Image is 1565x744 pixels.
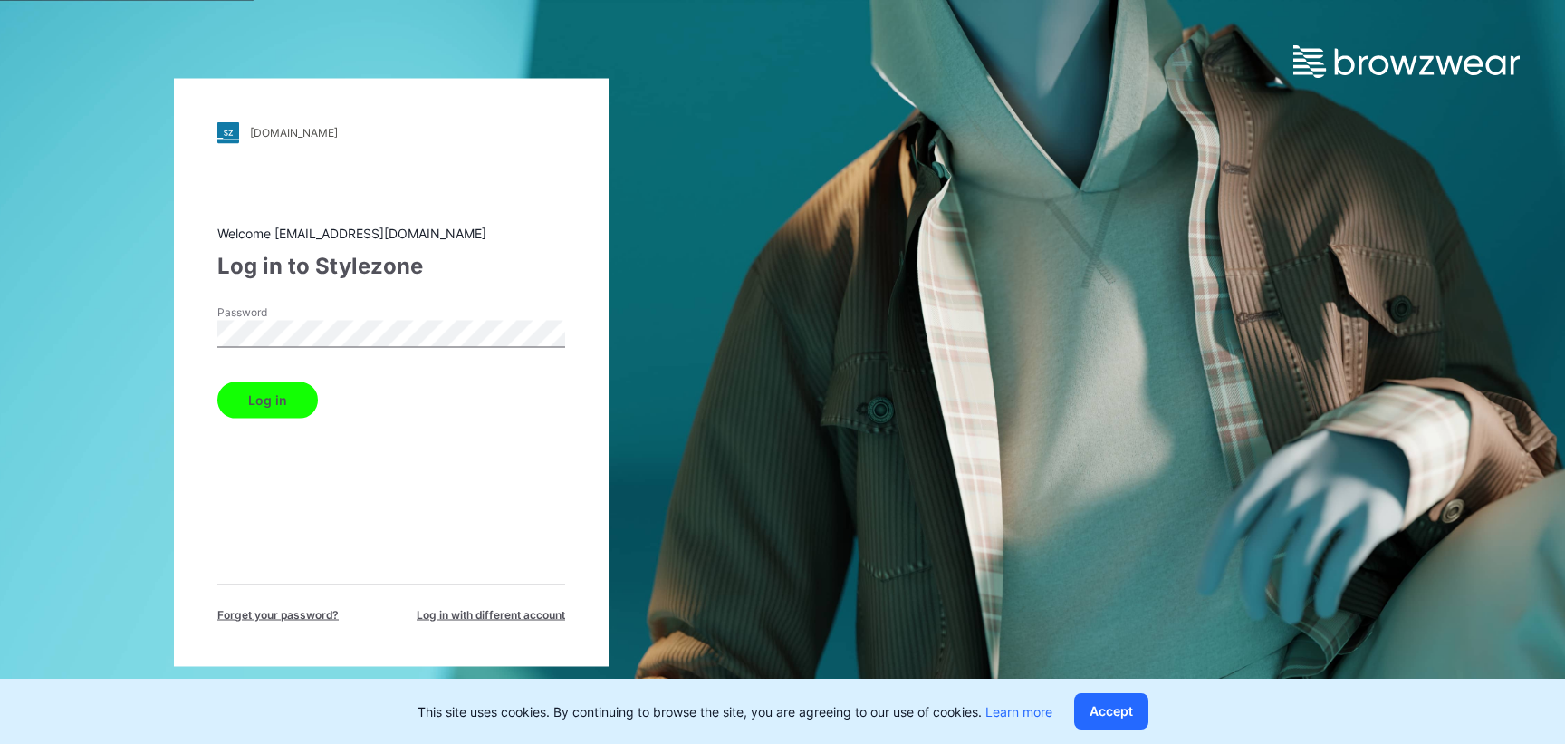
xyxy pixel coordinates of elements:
div: Log in to Stylezone [217,249,565,282]
button: Accept [1074,693,1148,730]
span: Forget your password? [217,606,339,623]
img: browzwear-logo.e42bd6dac1945053ebaf764b6aa21510.svg [1293,45,1520,78]
a: Learn more [985,704,1052,720]
a: [DOMAIN_NAME] [217,121,565,143]
div: [DOMAIN_NAME] [250,126,338,140]
button: Log in [217,382,318,418]
div: Welcome [EMAIL_ADDRESS][DOMAIN_NAME] [217,223,565,242]
label: Password [217,304,344,320]
span: Log in with different account [417,606,565,623]
p: This site uses cookies. By continuing to browse the site, you are agreeing to our use of cookies. [418,702,1052,721]
img: stylezone-logo.562084cfcfab977791bfbf7441f1a819.svg [217,121,239,143]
